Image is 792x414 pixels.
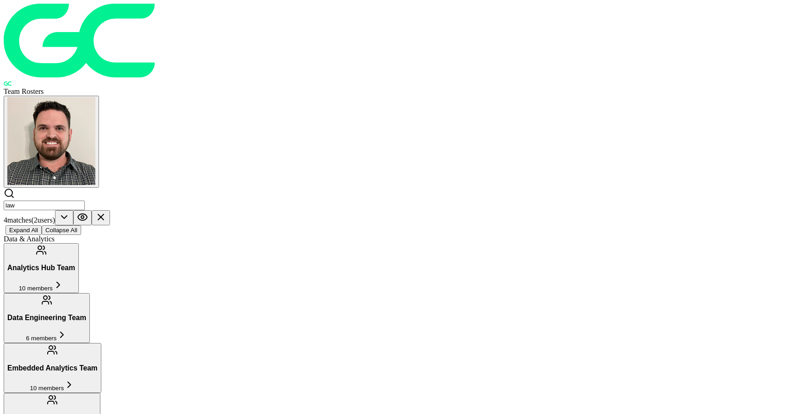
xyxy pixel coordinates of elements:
[55,210,73,225] button: Scroll to next match
[92,210,110,225] button: Clear search
[26,335,57,342] span: 6 members
[4,343,101,393] button: Embedded Analytics Team10 members
[4,201,85,210] input: Search by name, team, specialty, or title...
[7,314,86,322] h3: Data Engineering Team
[30,385,64,392] span: 10 members
[7,264,75,272] h3: Analytics Hub Team
[4,87,44,95] span: Team Rosters
[5,225,42,235] button: Expand All
[7,364,98,372] h3: Embedded Analytics Team
[4,216,55,224] span: 4 match es ( 2 user s )
[19,285,53,292] span: 10 members
[42,225,81,235] button: Collapse All
[4,235,55,243] span: Data & Analytics
[4,293,90,343] button: Data Engineering Team6 members
[73,210,92,225] button: Hide teams without matches
[4,243,79,293] button: Analytics Hub Team10 members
